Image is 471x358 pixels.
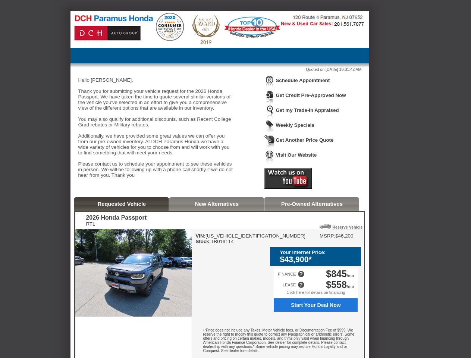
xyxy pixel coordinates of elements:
a: Reserve Vehicle [332,225,362,229]
a: Visit Our Website [276,152,317,158]
img: Icon_WeeklySpecials.png [264,120,275,134]
img: Icon_VisitWebsite.png [264,150,275,164]
a: Get my Trade-In Appraised [276,107,339,113]
img: Icon_TradeInAppraisal.png [264,105,275,119]
img: Icon_ReserveVehicleCar.png [320,224,331,229]
span: $845 [326,268,347,279]
font: *Price does not include any Taxes, Motor Vehicle fees, or Documentation Fee of $999. We reserve t... [203,328,354,353]
div: 2026 Honda Passport [86,214,147,221]
div: FINANCE [278,272,296,276]
div: Quoted on [DATE] 10:31:42 AM [78,67,361,72]
div: RTL [86,221,147,227]
b: Stock: [195,239,211,244]
div: LEASE [283,283,296,287]
a: Pre-Owned Alternatives [281,201,343,207]
div: Your Internet Price: [280,249,357,255]
div: Hello [PERSON_NAME], Thank you for submitting your vehicle request for the 2026 Honda Passport. W... [78,72,235,183]
a: New Alternatives [195,201,239,207]
a: Schedule Appointment [276,78,330,83]
img: Icon_Youtube2.png [264,168,312,189]
b: VIN: [195,233,205,239]
td: MSRP: [320,233,335,239]
div: $43,900* [280,255,357,264]
a: Weekly Specials [276,122,314,128]
a: Requested Vehicle [98,201,146,207]
div: /mo [326,279,354,290]
div: /mo [326,268,354,279]
img: Icon_CreditApproval.png [264,90,275,104]
img: Icon_ScheduleAppointment.png [264,75,275,89]
div: Click here for details on financing [274,290,358,298]
td: $46,200 [335,233,353,239]
a: Get Another Price Quote [276,137,333,143]
span: Start Your Deal Now [278,302,354,308]
span: $558 [326,279,347,290]
a: Get Credit Pre-Approved Now [276,92,346,98]
div: [US_VEHICLE_IDENTIFICATION_NUMBER] TB019114 [195,233,305,244]
img: 2026 Honda Passport [75,229,192,317]
img: Icon_GetQuote.png [264,135,275,149]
